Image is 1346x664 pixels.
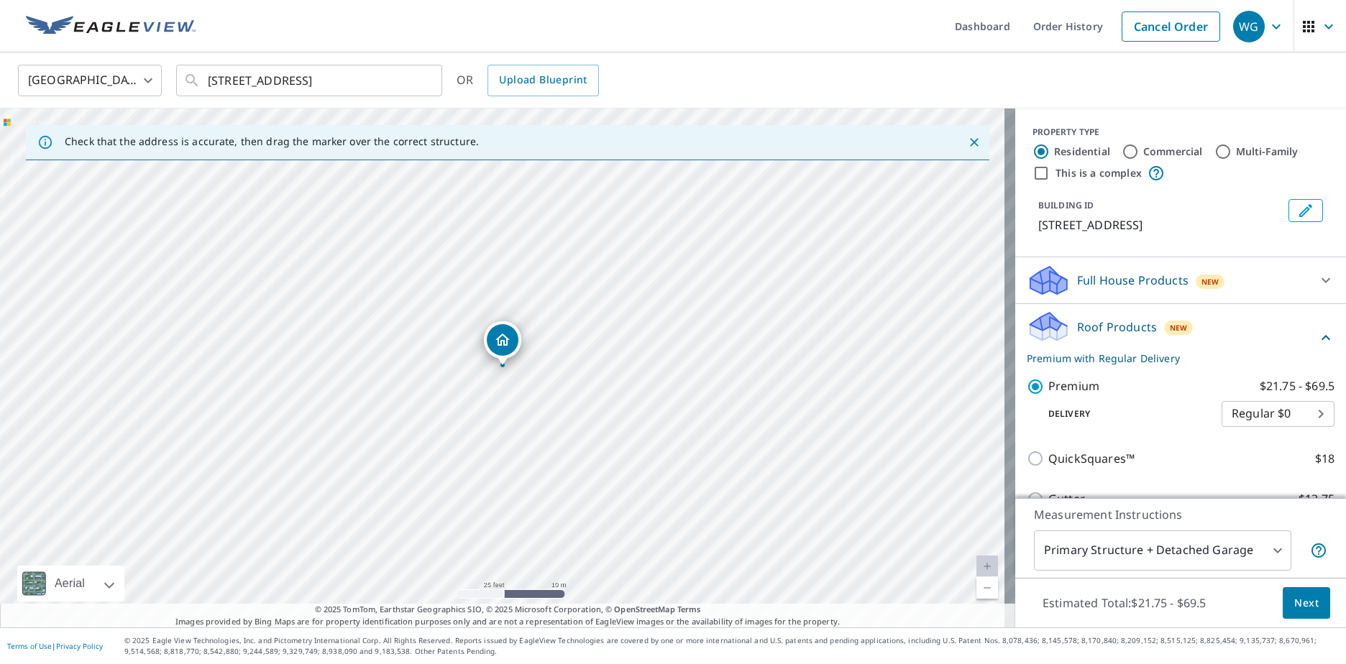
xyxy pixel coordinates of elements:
input: Search by address or latitude-longitude [208,60,413,101]
p: Gutter [1048,490,1085,508]
div: Full House ProductsNew [1027,263,1334,298]
span: © 2025 TomTom, Earthstar Geographics SIO, © 2025 Microsoft Corporation, © [315,604,701,616]
p: © 2025 Eagle View Technologies, Inc. and Pictometry International Corp. All Rights Reserved. Repo... [124,635,1339,657]
span: Next [1294,594,1319,612]
span: Your report will include the primary structure and a detached garage if one exists. [1310,542,1327,559]
div: WG [1233,11,1265,42]
p: $21.75 - $69.5 [1260,377,1334,395]
p: Roof Products [1077,318,1157,336]
img: EV Logo [26,16,196,37]
div: Dropped pin, building 1, Residential property, 105 Stockton St Bluefield, VA 24605 [484,321,521,366]
div: Roof ProductsNewPremium with Regular Delivery [1027,310,1334,366]
p: Delivery [1027,407,1222,420]
a: Terms [677,604,701,614]
a: OpenStreetMap [614,604,674,614]
span: New [1170,322,1188,333]
a: Terms of Use [7,641,52,651]
p: BUILDING ID [1038,199,1094,211]
div: Aerial [17,566,124,601]
label: Commercial [1143,144,1203,159]
div: PROPERTY TYPE [1033,126,1329,139]
div: OR [457,65,599,96]
div: [GEOGRAPHIC_DATA] [18,60,162,101]
p: | [7,642,103,650]
p: Premium with Regular Delivery [1027,351,1317,366]
p: [STREET_ADDRESS] [1038,216,1283,234]
label: Multi-Family [1236,144,1299,159]
p: Premium [1048,377,1099,395]
a: Cancel Order [1122,11,1220,42]
p: Check that the address is accurate, then drag the marker over the correct structure. [65,135,479,148]
p: Estimated Total: $21.75 - $69.5 [1031,587,1218,619]
p: Measurement Instructions [1034,506,1327,523]
p: QuickSquares™ [1048,450,1135,468]
div: Primary Structure + Detached Garage [1034,530,1291,571]
div: Regular $0 [1222,394,1334,434]
label: Residential [1054,144,1110,159]
p: $13.75 [1299,490,1334,508]
span: Upload Blueprint [499,71,587,89]
label: This is a complex [1056,166,1142,180]
p: Full House Products [1077,272,1189,289]
div: Aerial [50,566,89,601]
p: $18 [1315,450,1334,468]
a: Privacy Policy [56,641,103,651]
a: Current Level 20, Zoom In Disabled [976,555,998,577]
button: Next [1283,587,1330,619]
a: Upload Blueprint [487,65,598,96]
button: Edit building 1 [1288,199,1323,222]
a: Current Level 20, Zoom Out [976,577,998,599]
button: Close [965,133,984,152]
span: New [1201,276,1219,287]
